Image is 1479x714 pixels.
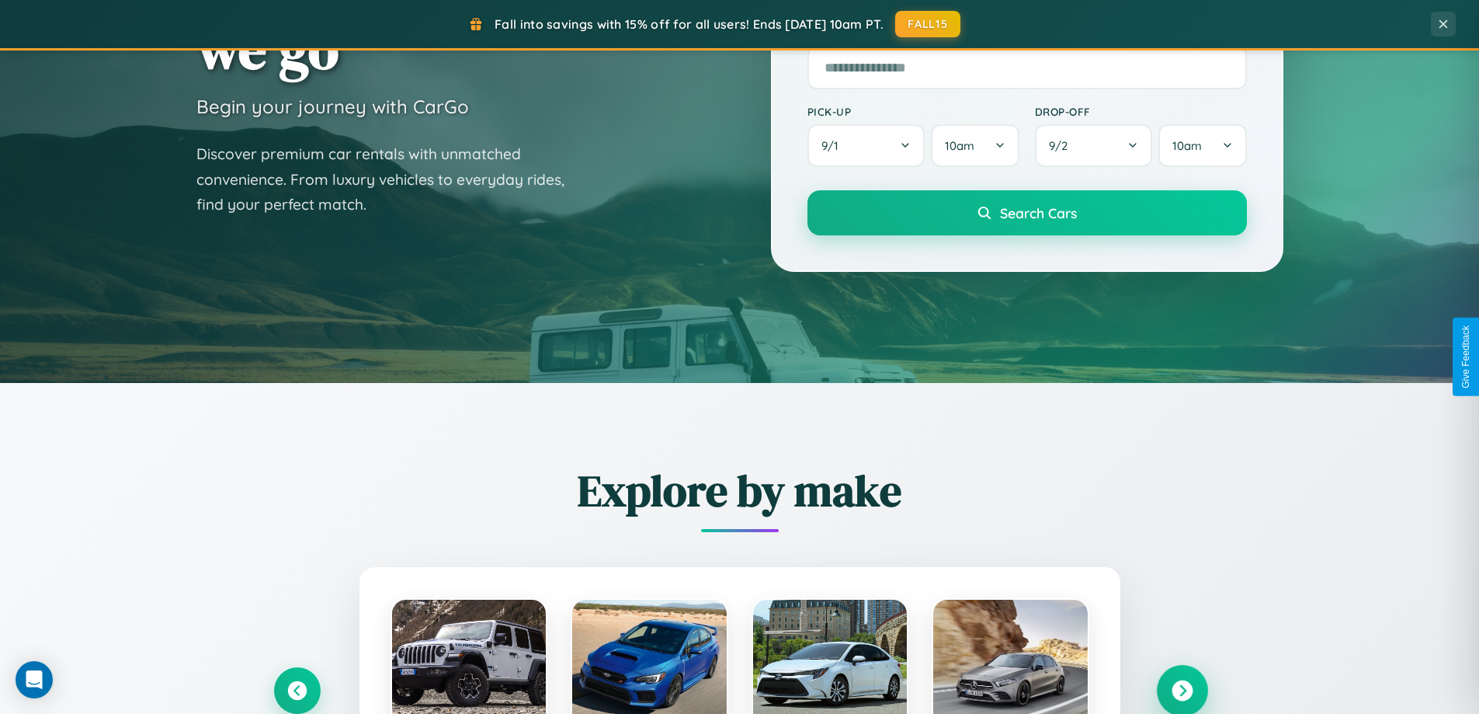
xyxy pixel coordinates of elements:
[1172,138,1202,153] span: 10am
[1158,124,1246,167] button: 10am
[807,124,925,167] button: 9/1
[895,11,960,37] button: FALL15
[931,124,1019,167] button: 10am
[1049,138,1075,153] span: 9 / 2
[1035,124,1153,167] button: 9/2
[196,141,585,218] p: Discover premium car rentals with unmatched convenience. From luxury vehicles to everyday rides, ...
[1000,204,1077,221] span: Search Cars
[821,138,846,153] span: 9 / 1
[1035,105,1247,118] label: Drop-off
[1460,326,1471,388] div: Give Feedback
[807,190,1247,235] button: Search Cars
[16,661,53,698] div: Open Intercom Messenger
[945,138,974,153] span: 10am
[196,95,469,118] h3: Begin your journey with CarGo
[495,16,884,32] span: Fall into savings with 15% off for all users! Ends [DATE] 10am PT.
[807,105,1019,118] label: Pick-up
[274,461,1206,521] h2: Explore by make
